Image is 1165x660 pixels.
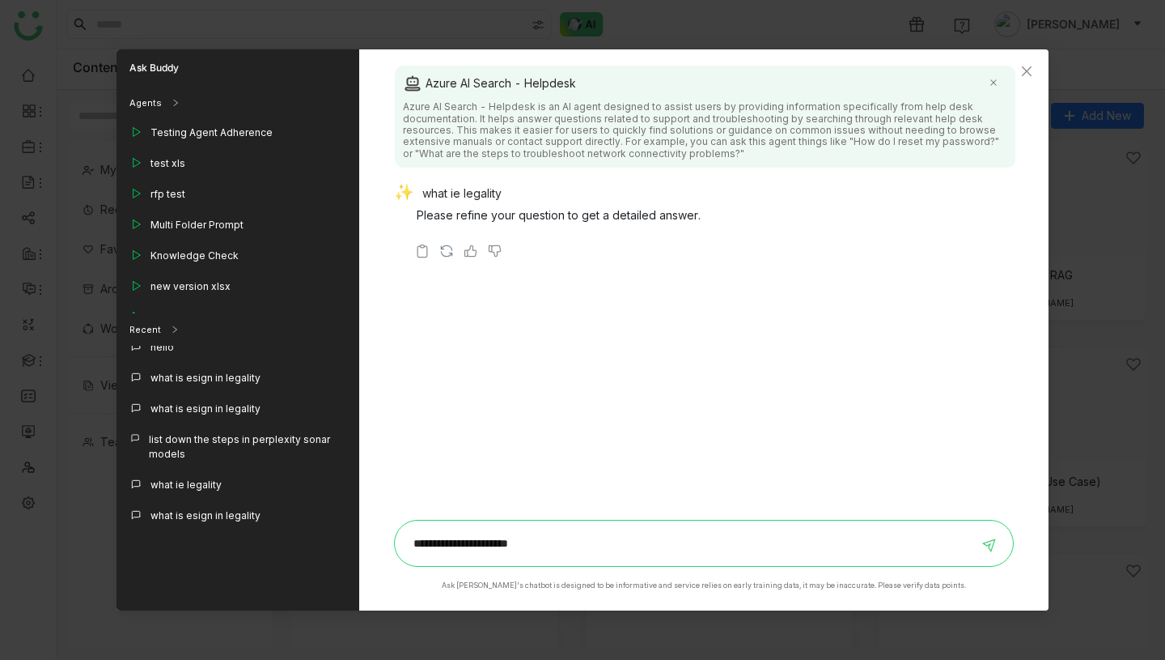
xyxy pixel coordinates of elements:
img: callout.svg [129,340,142,353]
div: hello [150,340,174,355]
img: play_outline.svg [129,310,142,323]
img: callout.svg [129,539,142,552]
div: Agents [129,96,162,110]
img: agent.svg [403,74,422,93]
img: thumbs-down.svg [487,243,503,259]
div: Ask Buddy [116,49,359,87]
div: Multi Folder Prompt [150,218,244,232]
div: Azure AI Search - Helpdesk [403,74,1007,93]
div: Recent [129,323,161,337]
div: Ask [PERSON_NAME]'s chatbot is designed to be informative and service relies on early training da... [442,580,966,591]
img: play_outline.svg [129,126,142,138]
div: Knowledge Check [150,249,239,263]
img: callout.svg [129,478,142,491]
div: what is esign in legality [150,539,261,554]
img: thumbs-up.svg [463,243,479,259]
div: what ie legality [150,478,222,492]
div: Recent [116,313,359,346]
img: play_outline.svg [129,156,142,169]
div: Testing Agent Adherence [150,126,273,140]
div: Agents [116,87,359,119]
img: regenerate-askbuddy.svg [438,243,455,259]
div: rfp test [150,187,185,202]
img: play_outline.svg [129,218,142,231]
div: Customers Only [150,310,227,325]
img: callout.svg [129,432,141,444]
div: what is esign in legality [150,509,261,523]
img: copy-askbuddy.svg [414,243,430,259]
div: what is esign in legality [150,402,261,416]
div: Azure AI Search - Helpdesk is an AI agent designed to assist users by providing information speci... [403,101,1007,160]
img: play_outline.svg [129,187,142,200]
div: list down the steps in perplexity sonar models [149,432,346,462]
div: new version xlsx [150,279,231,294]
p: Please refine your question to get a detailed answer. [417,207,1002,224]
div: what ie legality [394,184,1002,207]
img: callout.svg [129,509,142,522]
img: play_outline.svg [129,249,142,262]
img: callout.svg [129,402,142,415]
div: test xls [150,156,185,171]
div: what is esign in legality [150,371,261,385]
img: play_outline.svg [129,279,142,292]
img: callout.svg [129,371,142,384]
button: Close [1005,49,1048,93]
